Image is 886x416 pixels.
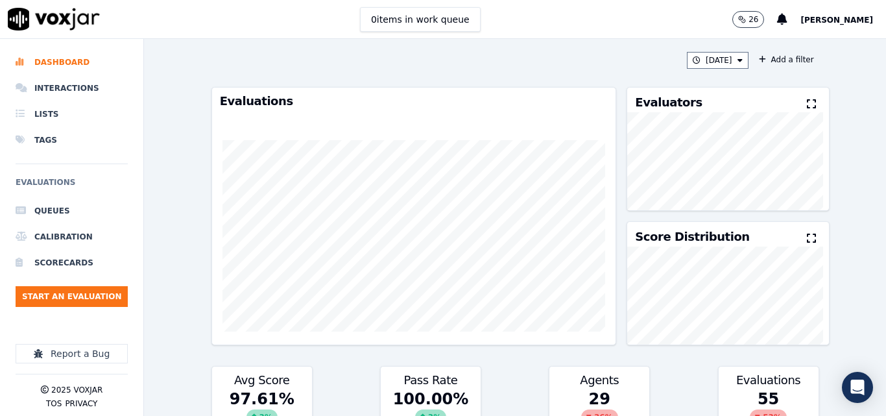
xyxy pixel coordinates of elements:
[842,372,873,403] div: Open Intercom Messenger
[800,12,886,27] button: [PERSON_NAME]
[754,52,819,67] button: Add a filter
[748,14,758,25] p: 26
[732,11,764,28] button: 26
[687,52,748,69] button: [DATE]
[46,398,62,409] button: TOS
[389,374,473,386] h3: Pass Rate
[16,75,128,101] a: Interactions
[16,250,128,276] a: Scorecards
[16,127,128,153] a: Tags
[732,11,777,28] button: 26
[16,344,128,363] button: Report a Bug
[65,398,97,409] button: Privacy
[16,224,128,250] a: Calibration
[220,374,304,386] h3: Avg Score
[16,175,128,198] h6: Evaluations
[8,8,100,31] img: voxjar logo
[726,374,811,386] h3: Evaluations
[16,198,128,224] a: Queues
[51,385,102,395] p: 2025 Voxjar
[16,49,128,75] a: Dashboard
[16,286,128,307] button: Start an Evaluation
[557,374,641,386] h3: Agents
[635,231,749,243] h3: Score Distribution
[635,97,702,108] h3: Evaluators
[16,101,128,127] a: Lists
[360,7,481,32] button: 0items in work queue
[800,16,873,25] span: [PERSON_NAME]
[220,95,608,107] h3: Evaluations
